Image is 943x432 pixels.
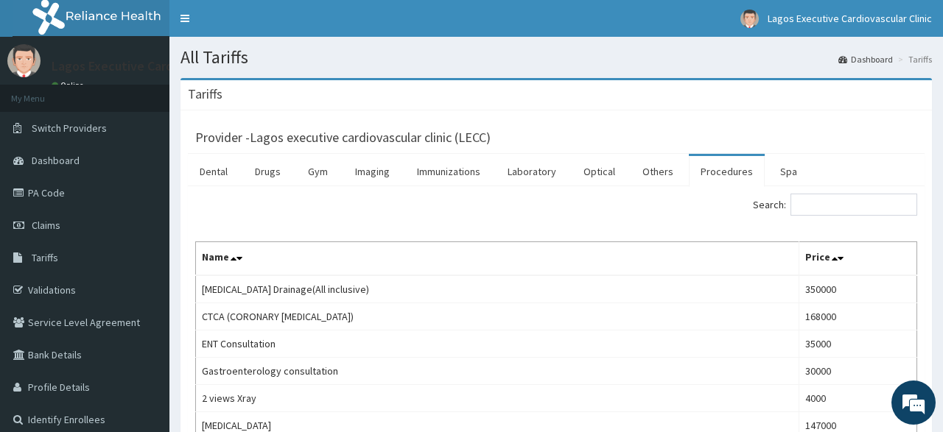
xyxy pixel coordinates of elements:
[799,275,917,303] td: 350000
[343,156,402,187] a: Imaging
[768,12,932,25] span: Lagos Executive Cardiovascular Clinic
[196,303,799,330] td: CTCA (CORONARY [MEDICAL_DATA])
[196,242,799,276] th: Name
[32,121,107,135] span: Switch Providers
[196,275,799,303] td: [MEDICAL_DATA] Drainage(All inclusive)
[799,385,917,412] td: 4000
[188,156,239,187] a: Dental
[32,219,60,232] span: Claims
[790,194,917,216] input: Search:
[242,7,277,43] div: Minimize live chat window
[77,82,248,102] div: Chat with us now
[195,131,491,144] h3: Provider - Lagos executive cardiovascular clinic (LECC)
[740,10,759,28] img: User Image
[799,330,917,358] td: 35000
[496,156,568,187] a: Laboratory
[196,358,799,385] td: Gastroenterology consultation
[405,156,492,187] a: Immunizations
[32,154,80,167] span: Dashboard
[689,156,765,187] a: Procedures
[52,60,264,73] p: Lagos Executive Cardiovascular Clinic
[188,88,222,101] h3: Tariffs
[753,194,917,216] label: Search:
[32,251,58,264] span: Tariffs
[799,242,917,276] th: Price
[196,385,799,412] td: 2 views Xray
[631,156,685,187] a: Others
[799,303,917,330] td: 168000
[7,281,281,333] textarea: Type your message and hit 'Enter'
[572,156,627,187] a: Optical
[7,44,41,77] img: User Image
[85,125,203,274] span: We're online!
[838,53,893,65] a: Dashboard
[27,74,60,110] img: d_794563401_company_1708531726252_794563401
[180,48,932,67] h1: All Tariffs
[52,80,87,91] a: Online
[196,330,799,358] td: ENT Consultation
[296,156,340,187] a: Gym
[799,358,917,385] td: 30000
[243,156,292,187] a: Drugs
[768,156,809,187] a: Spa
[894,53,932,65] li: Tariffs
